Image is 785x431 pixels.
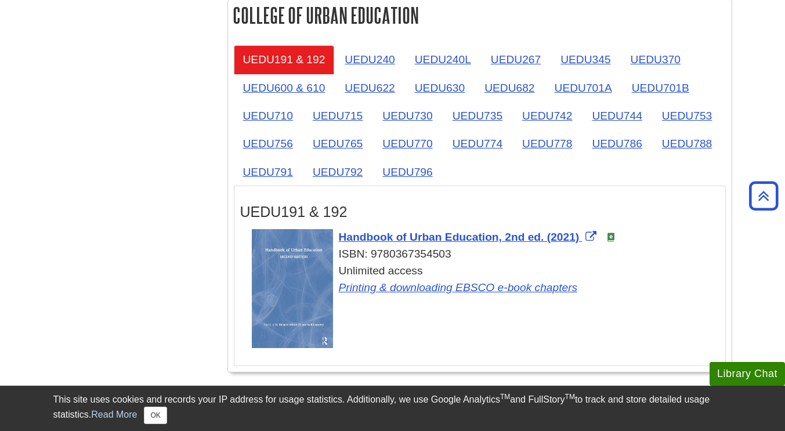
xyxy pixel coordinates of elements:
a: UEDU770 [373,129,442,158]
a: UEDU682 [475,74,544,102]
a: UEDU742 [513,102,581,130]
a: UEDU701B [623,74,699,102]
a: UEDU622 [335,74,404,102]
sup: TM [500,393,510,401]
a: UEDU240L [406,45,480,74]
div: ISBN: 9780367354503 [252,246,719,263]
div: This site uses cookies and records your IP address for usage statistics. Additionally, we use Goo... [53,393,732,424]
a: Back to Top [745,188,782,204]
a: UEDU786 [583,129,651,158]
sup: TM [565,393,575,401]
a: Link opens in new window [339,231,599,243]
a: UEDU744 [583,102,651,130]
a: UEDU774 [443,129,512,158]
a: UEDU600 & 610 [234,74,335,102]
img: Cover Art [252,229,333,347]
div: Unlimited access [252,263,719,296]
a: UEDU791 [234,158,302,186]
button: Library Chat [710,362,785,386]
a: UEDU710 [234,102,302,130]
a: UEDU778 [513,129,581,158]
a: UEDU345 [551,45,620,74]
button: Close [144,407,167,424]
a: Read More [91,410,137,419]
a: UEDU191 & 192 [234,45,335,74]
a: UEDU796 [373,158,442,186]
a: UEDU370 [621,45,690,74]
a: UEDU756 [234,129,302,158]
a: UEDU715 [303,102,372,130]
a: UEDU630 [406,74,474,102]
a: UEDU788 [653,129,721,158]
img: e-Book [606,233,616,242]
a: UEDU240 [335,45,404,74]
h3: UEDU191 & 192 [240,204,719,220]
span: Handbook of Urban Education, 2nd ed. (2021) [339,231,580,243]
a: UEDU735 [443,102,512,130]
a: Link opens in new window [339,281,578,294]
a: UEDU701A [545,74,621,102]
a: UEDU267 [482,45,550,74]
a: UEDU753 [653,102,721,130]
a: UEDU730 [373,102,442,130]
a: UEDU765 [303,129,372,158]
a: UEDU792 [303,158,372,186]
